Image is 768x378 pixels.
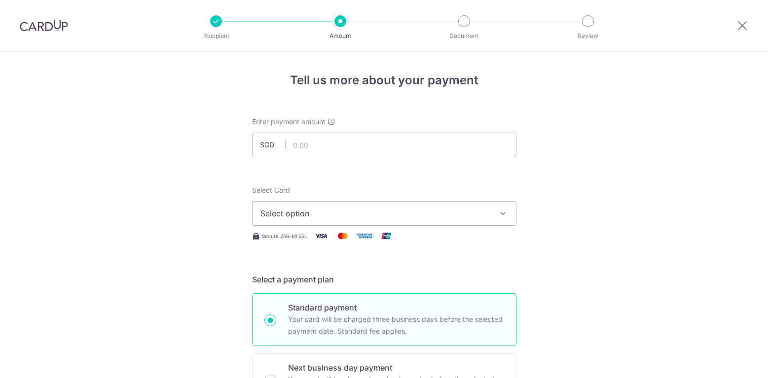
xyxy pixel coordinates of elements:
button: Select option [252,201,516,226]
span: SGD [260,140,286,150]
p: Your card will be charged three business days before the selected payment date. Standard fee appl... [288,313,504,337]
h4: Tell us more about your payment [252,71,516,89]
p: Recipient [180,31,253,41]
p: Document [428,31,501,41]
span: Secure 256-bit SSL [262,232,307,240]
input: 0.00 [252,133,516,157]
p: Review [551,31,624,41]
img: Union Pay [376,230,396,242]
span: Select option [260,207,490,219]
img: Visa [311,230,331,242]
img: Mastercard [333,230,353,242]
p: Amount [304,31,377,41]
p: Next business day payment [288,362,504,374]
p: Standard payment [288,302,504,313]
img: CardUp [20,20,68,32]
img: American Express [355,230,374,242]
span: Enter payment amount [252,117,326,127]
h5: Select a payment plan [252,274,516,285]
span: translation missing: en.payables.payment_networks.credit_card.summary.labels.select_card [252,186,290,194]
